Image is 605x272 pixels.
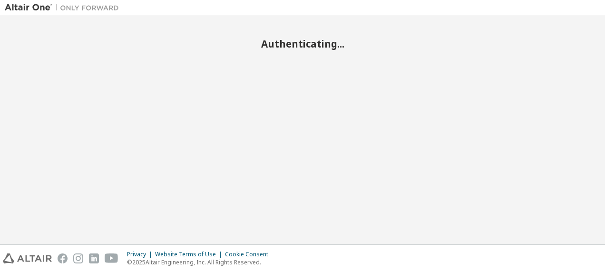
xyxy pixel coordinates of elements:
[89,253,99,263] img: linkedin.svg
[127,251,155,258] div: Privacy
[155,251,225,258] div: Website Terms of Use
[58,253,68,263] img: facebook.svg
[3,253,52,263] img: altair_logo.svg
[225,251,274,258] div: Cookie Consent
[127,258,274,266] p: © 2025 Altair Engineering, Inc. All Rights Reserved.
[105,253,118,263] img: youtube.svg
[5,38,600,50] h2: Authenticating...
[5,3,124,12] img: Altair One
[73,253,83,263] img: instagram.svg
